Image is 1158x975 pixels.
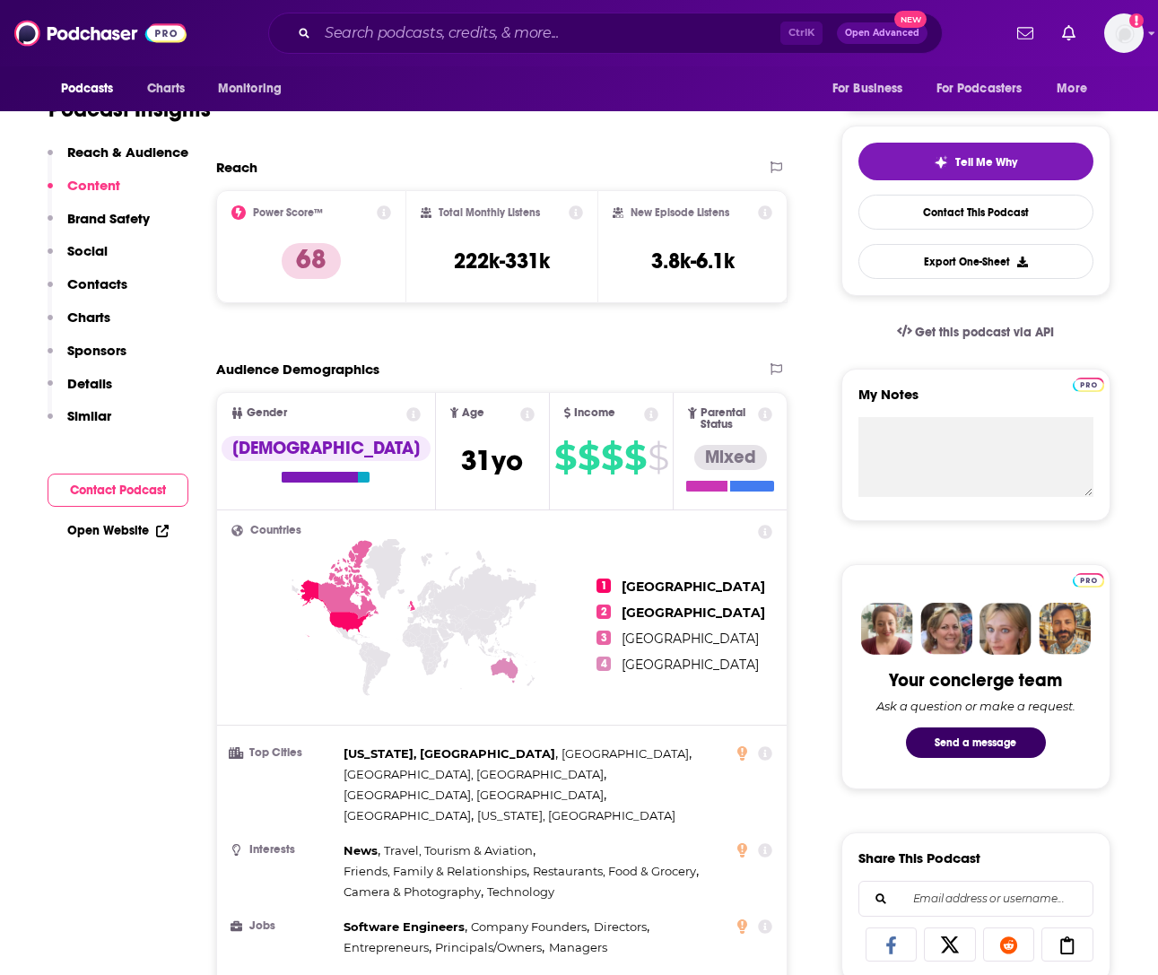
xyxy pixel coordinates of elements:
h2: New Episode Listens [631,206,729,219]
span: [GEOGRAPHIC_DATA] [622,657,759,673]
span: For Podcasters [936,76,1023,101]
img: Barbara Profile [920,603,972,655]
span: Parental Status [701,407,755,431]
span: Ctrl K [780,22,823,45]
span: [US_STATE], [GEOGRAPHIC_DATA] [344,746,555,761]
span: New [894,11,927,28]
span: Restaurants, Food & Grocery [533,864,696,878]
a: Share on Reddit [983,927,1035,962]
button: Brand Safety [48,210,150,243]
button: open menu [1044,72,1110,106]
span: $ [624,443,646,472]
span: $ [578,443,599,472]
span: , [344,744,558,764]
span: For Business [832,76,903,101]
p: Similar [67,407,111,424]
p: Reach & Audience [67,144,188,161]
span: Travel, Tourism & Aviation [384,843,533,857]
button: open menu [820,72,926,106]
button: open menu [925,72,1049,106]
span: , [435,937,544,958]
h3: Interests [231,844,336,856]
h2: Power Score™ [253,206,323,219]
p: Sponsors [67,342,126,359]
span: [GEOGRAPHIC_DATA] [344,808,471,823]
p: Charts [67,309,110,326]
span: 4 [596,657,611,671]
span: [US_STATE], [GEOGRAPHIC_DATA] [477,808,675,823]
span: Countries [250,525,301,536]
span: [GEOGRAPHIC_DATA] [622,631,759,647]
span: , [384,840,535,861]
span: 31 yo [461,443,523,478]
span: Entrepreneurs [344,940,429,954]
div: Search followers [858,881,1093,917]
a: Open Website [67,523,169,538]
h3: 222k-331k [454,248,550,274]
span: [GEOGRAPHIC_DATA], [GEOGRAPHIC_DATA] [344,788,604,802]
span: , [344,764,606,785]
span: Friends, Family & Relationships [344,864,527,878]
span: Logged in as clareliening [1104,13,1144,53]
button: Charts [48,309,110,342]
span: 1 [596,579,611,593]
h3: Top Cities [231,747,336,759]
p: Brand Safety [67,210,150,227]
a: Share on X/Twitter [924,927,976,962]
img: Podchaser - Follow, Share and Rate Podcasts [14,16,187,50]
span: Software Engineers [344,919,465,934]
h2: Reach [216,159,257,176]
span: $ [554,443,576,472]
h3: 3.8k-6.1k [651,248,735,274]
span: Get this podcast via API [915,325,1054,340]
span: [GEOGRAPHIC_DATA] [562,746,689,761]
button: open menu [48,72,137,106]
span: , [344,840,380,861]
span: , [344,861,529,882]
div: Your concierge team [889,669,1062,692]
input: Email address or username... [874,882,1078,916]
span: [GEOGRAPHIC_DATA] [622,579,765,595]
button: Sponsors [48,342,126,375]
img: Podchaser Pro [1073,573,1104,588]
p: Social [67,242,108,259]
span: Monitoring [218,76,282,101]
span: , [344,917,467,937]
span: $ [648,443,668,472]
h3: Share This Podcast [858,849,980,866]
button: Show profile menu [1104,13,1144,53]
span: Directors [594,919,647,934]
span: Managers [549,940,607,954]
span: Camera & Photography [344,884,481,899]
span: [GEOGRAPHIC_DATA], [GEOGRAPHIC_DATA] [344,767,604,781]
button: Open AdvancedNew [837,22,927,44]
a: Pro website [1073,375,1104,392]
span: Principals/Owners [435,940,542,954]
span: 2 [596,605,611,619]
span: , [344,937,431,958]
button: tell me why sparkleTell Me Why [858,143,1093,180]
span: , [533,861,699,882]
h2: Audience Demographics [216,361,379,378]
p: Contacts [67,275,127,292]
div: Ask a question or make a request. [876,699,1075,713]
button: Export One-Sheet [858,244,1093,279]
img: Jon Profile [1039,603,1091,655]
button: Send a message [906,727,1046,758]
p: 68 [282,243,341,279]
a: Get this podcast via API [883,310,1069,354]
img: Podchaser Pro [1073,378,1104,392]
img: User Profile [1104,13,1144,53]
span: Company Founders [471,919,587,934]
span: , [344,805,474,826]
p: Details [67,375,112,392]
span: Gender [247,407,287,419]
button: Social [48,242,108,275]
div: [DEMOGRAPHIC_DATA] [222,436,431,461]
a: Copy Link [1041,927,1093,962]
span: , [344,785,606,805]
h2: Total Monthly Listens [439,206,540,219]
a: Show notifications dropdown [1010,18,1040,48]
span: Age [462,407,484,419]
